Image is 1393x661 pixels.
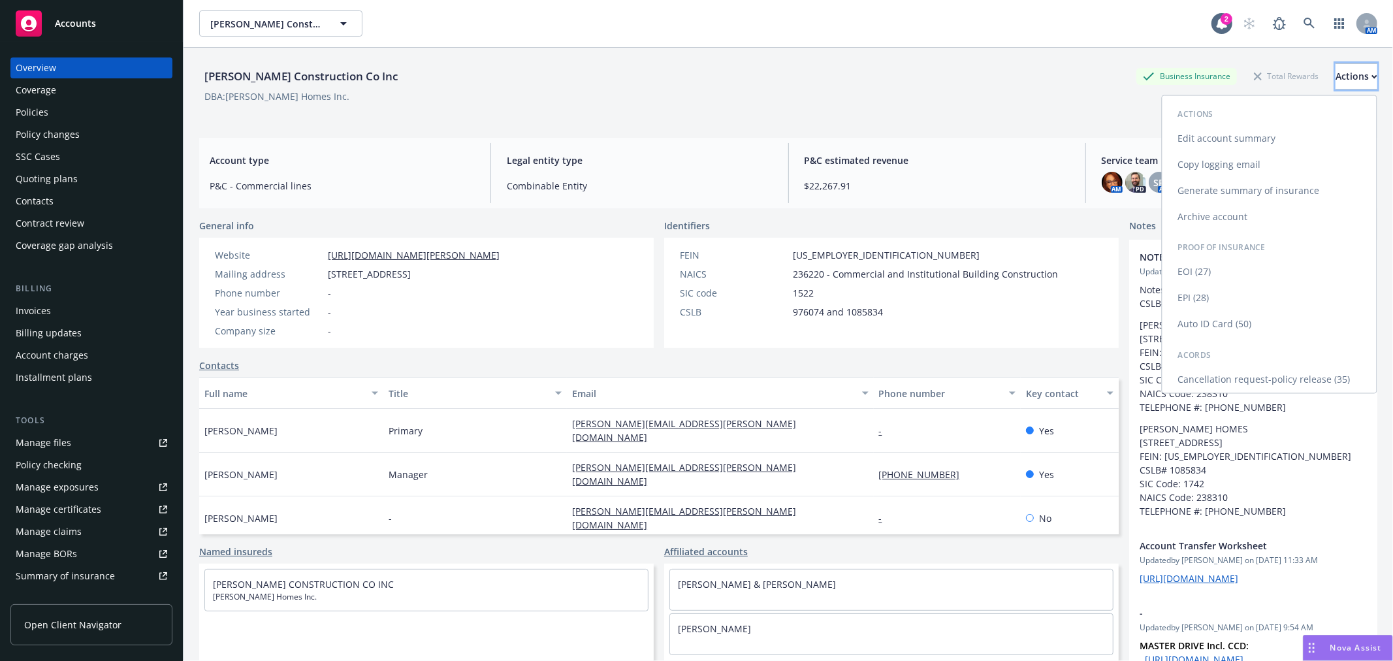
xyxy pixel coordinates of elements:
[328,267,411,281] span: [STREET_ADDRESS]
[874,378,1021,409] button: Phone number
[507,153,772,167] span: Legal entity type
[1039,468,1054,481] span: Yes
[10,5,172,42] a: Accounts
[16,146,60,167] div: SSC Cases
[16,191,54,212] div: Contacts
[1296,10,1322,37] a: Search
[1026,387,1099,400] div: Key contact
[1336,64,1377,89] div: Actions
[389,468,428,481] span: Manager
[10,345,172,366] a: Account charges
[793,267,1058,281] span: 236220 - Commercial and Institutional Building Construction
[10,432,172,453] a: Manage files
[10,282,172,295] div: Billing
[210,179,475,193] span: P&C - Commercial lines
[507,179,772,193] span: Combinable Entity
[1140,622,1367,634] span: Updated by [PERSON_NAME] on [DATE] 9:54 AM
[1140,250,1333,264] span: NOTES: entity names, FEIN#s, CSLB#’s etc
[10,102,172,123] a: Policies
[204,424,278,438] span: [PERSON_NAME]
[24,618,121,632] span: Open Client Navigator
[16,345,88,366] div: Account charges
[567,378,873,409] button: Email
[1102,172,1123,193] img: photo
[572,417,796,443] a: [PERSON_NAME][EMAIL_ADDRESS][PERSON_NAME][DOMAIN_NAME]
[204,468,278,481] span: [PERSON_NAME]
[879,468,970,481] a: [PHONE_NUMBER]
[879,387,1001,400] div: Phone number
[1125,172,1146,193] img: photo
[215,286,323,300] div: Phone number
[1162,259,1377,285] a: EOI (27)
[1129,240,1377,528] div: NOTES: entity names, FEIN#s, CSLB#’s etcUpdatedby [PERSON_NAME] on [DATE] 12:39 PMNotes about eac...
[328,249,500,261] a: [URL][DOMAIN_NAME][PERSON_NAME]
[215,248,323,262] div: Website
[10,213,172,234] a: Contract review
[199,545,272,558] a: Named insureds
[1140,572,1238,585] a: [URL][DOMAIN_NAME]
[10,566,172,587] a: Summary of insurance
[328,324,331,338] span: -
[1178,350,1211,361] span: Acords
[1153,176,1164,189] span: SP
[879,425,893,437] a: -
[204,387,364,400] div: Full name
[199,10,362,37] button: [PERSON_NAME] Construction Co Inc
[16,477,99,498] div: Manage exposures
[10,146,172,167] a: SSC Cases
[1162,178,1377,204] a: Generate summary of insurance
[1266,10,1292,37] a: Report a Bug
[664,545,748,558] a: Affiliated accounts
[1162,312,1377,338] a: Auto ID Card (50)
[1140,318,1367,414] p: [PERSON_NAME] CONSTRUCTION CO INC [STREET_ADDRESS] FEIN: [US_EMPLOYER_IDENTIFICATION_NUMBER] CSLB...
[1326,10,1353,37] a: Switch app
[10,124,172,145] a: Policy changes
[1162,204,1377,230] a: Archive account
[16,102,48,123] div: Policies
[1162,152,1377,178] a: Copy logging email
[1303,635,1393,661] button: Nova Assist
[204,511,278,525] span: [PERSON_NAME]
[204,89,349,103] div: DBA: [PERSON_NAME] Homes Inc.
[1140,606,1333,620] span: -
[210,17,323,31] span: [PERSON_NAME] Construction Co Inc
[10,300,172,321] a: Invoices
[10,477,172,498] a: Manage exposures
[10,521,172,542] a: Manage claims
[1336,63,1377,89] button: Actions
[16,566,115,587] div: Summary of insurance
[16,499,101,520] div: Manage certificates
[215,324,323,338] div: Company size
[680,286,788,300] div: SIC code
[213,591,640,603] span: [PERSON_NAME] Homes Inc.
[1162,125,1377,152] a: Edit account summary
[10,169,172,189] a: Quoting plans
[16,213,84,234] div: Contract review
[215,267,323,281] div: Mailing address
[1330,642,1382,653] span: Nova Assist
[10,367,172,388] a: Installment plans
[680,305,788,319] div: CSLB
[1140,283,1367,310] p: Notes about each of the entity names, FEIN#s, CSLB#’s etc
[16,300,51,321] div: Invoices
[879,512,893,524] a: -
[16,543,77,564] div: Manage BORs
[805,179,1070,193] span: $22,267.91
[1304,636,1320,660] div: Drag to move
[389,424,423,438] span: Primary
[680,248,788,262] div: FEIN
[16,80,56,101] div: Coverage
[1247,68,1325,84] div: Total Rewards
[680,267,788,281] div: NAICS
[16,455,82,476] div: Policy checking
[1221,13,1232,25] div: 2
[210,153,475,167] span: Account type
[10,499,172,520] a: Manage certificates
[16,235,113,256] div: Coverage gap analysis
[572,505,796,531] a: [PERSON_NAME][EMAIL_ADDRESS][PERSON_NAME][DOMAIN_NAME]
[1039,424,1054,438] span: Yes
[16,124,80,145] div: Policy changes
[678,622,751,635] a: [PERSON_NAME]
[383,378,568,409] button: Title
